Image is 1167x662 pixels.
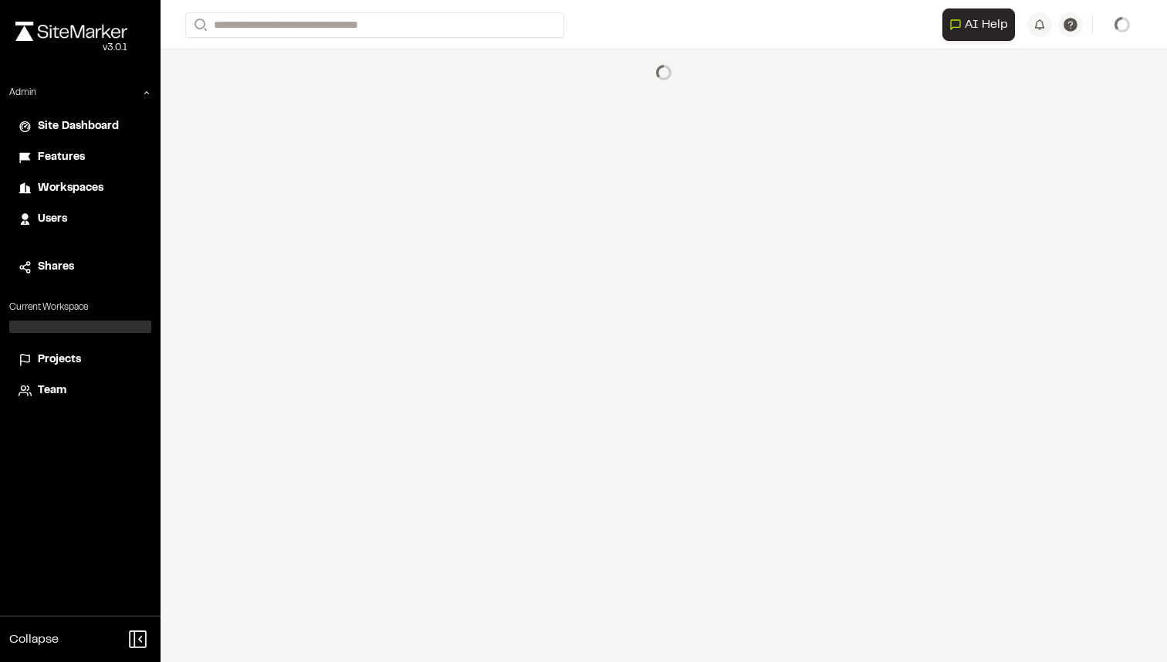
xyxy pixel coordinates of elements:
div: Oh geez...please don't... [15,41,127,55]
span: Workspaces [38,180,103,197]
a: Workspaces [19,180,142,197]
button: Search [185,12,213,38]
span: Users [38,211,67,228]
a: Projects [19,351,142,368]
div: Open AI Assistant [942,8,1021,41]
span: Shares [38,259,74,276]
span: Collapse [9,630,59,649]
a: Users [19,211,142,228]
img: rebrand.png [15,22,127,41]
span: Features [38,149,85,166]
a: Features [19,149,142,166]
a: Site Dashboard [19,118,142,135]
a: Shares [19,259,142,276]
span: AI Help [965,15,1008,34]
p: Admin [9,86,36,100]
span: Team [38,382,66,399]
p: Current Workspace [9,300,151,314]
a: Team [19,382,142,399]
span: Site Dashboard [38,118,119,135]
button: Open AI Assistant [942,8,1015,41]
span: Projects [38,351,81,368]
